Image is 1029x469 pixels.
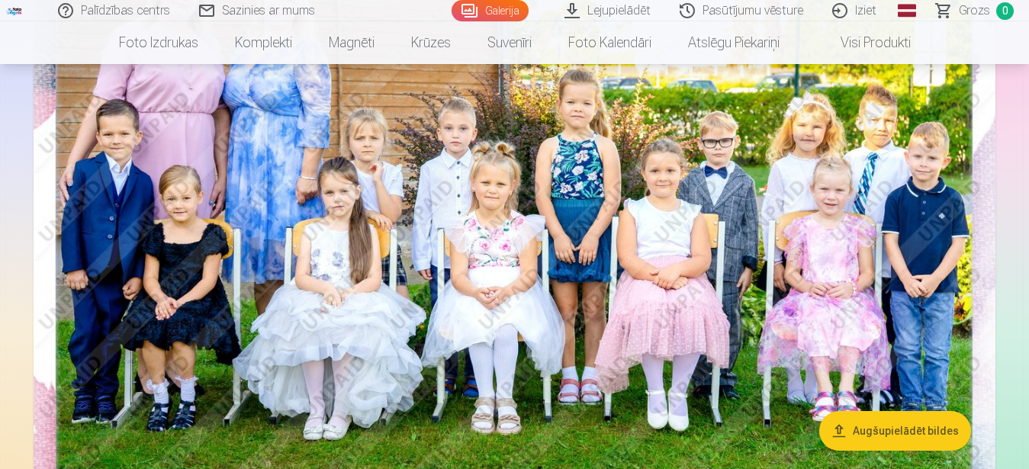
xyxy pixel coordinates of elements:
a: Atslēgu piekariņi [670,21,798,64]
a: Visi produkti [798,21,929,64]
button: Augšupielādēt bildes [819,411,971,451]
a: Komplekti [217,21,310,64]
span: 0 [996,2,1014,20]
a: Foto kalendāri [550,21,670,64]
a: Krūzes [393,21,469,64]
a: Foto izdrukas [101,21,217,64]
a: Suvenīri [469,21,550,64]
span: Grozs [959,2,990,20]
a: Magnēti [310,21,393,64]
img: /fa1 [6,6,23,15]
